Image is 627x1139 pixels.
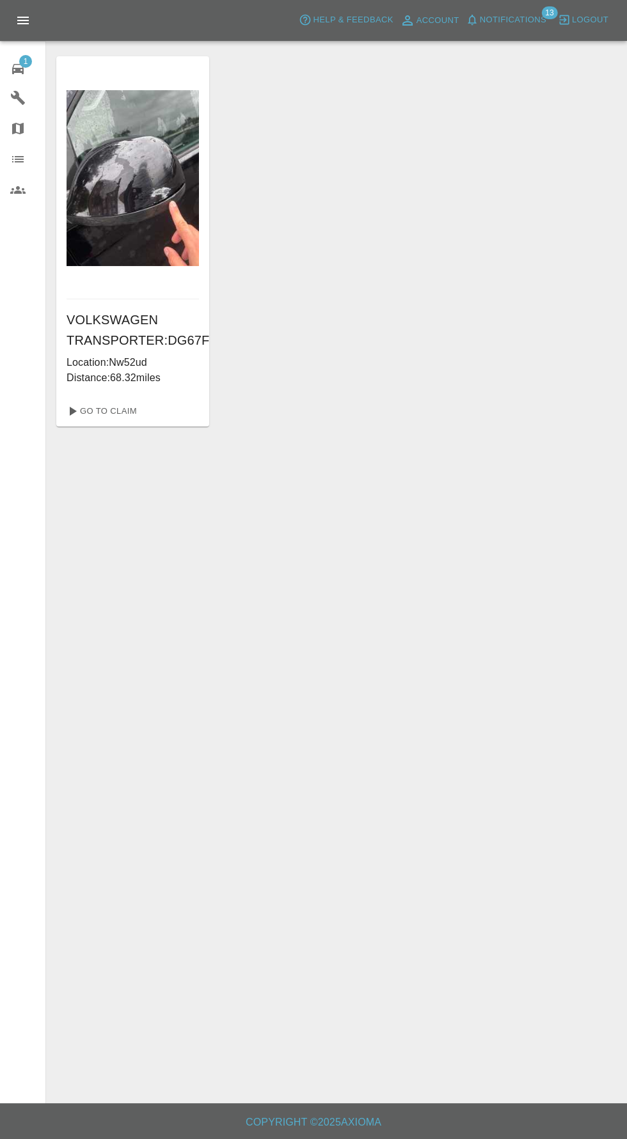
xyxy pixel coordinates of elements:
a: Account [397,10,463,31]
button: Help & Feedback [296,10,396,30]
h6: Copyright © 2025 Axioma [10,1113,617,1131]
span: Help & Feedback [313,13,393,27]
button: Notifications [463,10,550,30]
p: Distance: 68.32 miles [67,370,199,386]
span: Notifications [480,13,546,27]
a: Go To Claim [61,401,140,421]
span: Logout [572,13,608,27]
h6: VOLKSWAGEN TRANSPORTER : DG67FMM [67,310,199,350]
button: Open drawer [8,5,38,36]
span: Account [417,13,459,28]
span: 1 [19,55,32,68]
span: 13 [541,6,557,19]
button: Logout [555,10,612,30]
p: Location: Nw52ud [67,355,199,370]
